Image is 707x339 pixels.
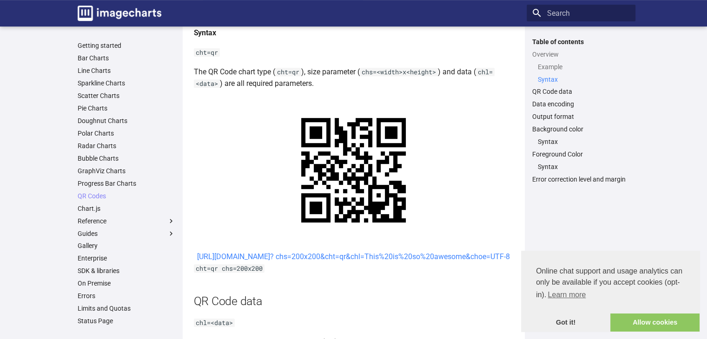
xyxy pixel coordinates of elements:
[521,251,700,332] div: cookieconsent
[538,63,630,71] a: Example
[78,217,175,225] label: Reference
[532,112,630,121] a: Output format
[78,142,175,150] a: Radar Charts
[78,6,161,21] img: logo
[546,288,587,302] a: learn more about cookies
[610,313,700,332] a: allow cookies
[78,279,175,287] a: On Premise
[532,150,630,158] a: Foreground Color
[194,27,514,39] h4: Syntax
[74,2,165,25] a: Image-Charts documentation
[78,204,175,213] a: Chart.js
[360,68,438,76] code: chs=<width>x<height>
[78,117,175,125] a: Doughnut Charts
[532,50,630,59] a: Overview
[78,179,175,188] a: Progress Bar Charts
[532,125,630,133] a: Background color
[275,68,301,76] code: cht=qr
[532,100,630,108] a: Data encoding
[78,104,175,112] a: Pie Charts
[78,229,175,238] label: Guides
[78,292,175,300] a: Errors
[532,163,630,171] nav: Foreground Color
[78,66,175,75] a: Line Charts
[78,41,175,50] a: Getting started
[527,5,635,21] input: Search
[532,175,630,183] a: Error correction level and margin
[78,241,175,250] a: Gallery
[78,91,175,100] a: Scatter Charts
[78,54,175,62] a: Bar Charts
[194,293,514,309] h2: QR Code data
[532,87,630,96] a: QR Code data
[78,304,175,313] a: Limits and Quotas
[78,317,175,325] a: Status Page
[78,129,175,137] a: Polar Charts
[538,137,630,146] a: Syntax
[194,264,264,273] code: cht=qr chs=200x200
[521,313,610,332] a: dismiss cookie message
[78,254,175,262] a: Enterprise
[197,252,510,261] a: [URL][DOMAIN_NAME]? chs=200x200&cht=qr&chl=This%20is%20so%20awesome&choe=UTF-8
[194,66,514,90] p: The QR Code chart type ( ), size parameter ( ) and data ( ) are all required parameters.
[527,38,635,184] nav: Table of contents
[194,319,235,327] code: chl=<data>
[78,79,175,87] a: Sparkline Charts
[78,167,175,175] a: GraphViz Charts
[78,192,175,200] a: QR Codes
[78,267,175,275] a: SDK & libraries
[532,137,630,146] nav: Background color
[78,154,175,163] a: Bubble Charts
[532,63,630,84] nav: Overview
[280,97,427,243] img: chart
[194,48,220,57] code: cht=qr
[536,266,685,302] span: Online chat support and usage analytics can only be available if you accept cookies (opt-in).
[538,163,630,171] a: Syntax
[527,38,635,46] label: Table of contents
[538,75,630,84] a: Syntax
